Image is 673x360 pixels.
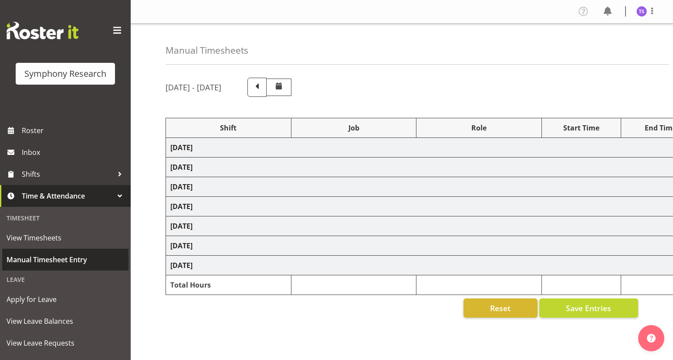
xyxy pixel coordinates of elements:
[7,253,124,266] span: Manual Timesheet Entry
[7,336,124,350] span: View Leave Requests
[490,302,511,314] span: Reset
[566,302,611,314] span: Save Entries
[166,82,221,92] h5: [DATE] - [DATE]
[22,189,113,202] span: Time & Attendance
[2,288,129,310] a: Apply for Leave
[7,293,124,306] span: Apply for Leave
[7,22,78,39] img: Rosterit website logo
[7,315,124,328] span: View Leave Balances
[22,168,113,181] span: Shifts
[24,67,106,80] div: Symphony Research
[636,6,647,17] img: titi-strickland1975.jpg
[170,123,287,133] div: Shift
[166,275,291,295] td: Total Hours
[7,231,124,244] span: View Timesheets
[22,146,126,159] span: Inbox
[2,249,129,271] a: Manual Timesheet Entry
[2,310,129,332] a: View Leave Balances
[546,123,616,133] div: Start Time
[647,334,656,343] img: help-xxl-2.png
[539,298,638,318] button: Save Entries
[2,332,129,354] a: View Leave Requests
[296,123,412,133] div: Job
[2,271,129,288] div: Leave
[22,124,126,137] span: Roster
[166,45,248,55] h4: Manual Timesheets
[421,123,537,133] div: Role
[463,298,538,318] button: Reset
[2,227,129,249] a: View Timesheets
[2,209,129,227] div: Timesheet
